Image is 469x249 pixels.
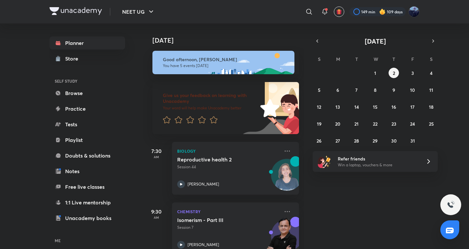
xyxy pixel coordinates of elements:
a: Company Logo [50,7,102,17]
abbr: October 11, 2025 [429,87,433,93]
abbr: October 27, 2025 [335,138,340,144]
p: [PERSON_NAME] [188,181,219,187]
abbr: October 22, 2025 [373,121,377,127]
button: October 18, 2025 [426,102,436,112]
abbr: October 9, 2025 [392,87,395,93]
button: October 14, 2025 [351,102,362,112]
h5: Isomerism - Part III [177,217,258,223]
h6: Give us your feedback on learning with Unacademy [163,92,258,104]
abbr: October 1, 2025 [374,70,376,76]
button: October 12, 2025 [314,102,324,112]
abbr: October 12, 2025 [317,104,321,110]
img: afternoon [152,51,294,74]
button: October 26, 2025 [314,135,324,146]
abbr: October 3, 2025 [411,70,414,76]
img: Kushagra Singh [408,6,419,17]
a: Notes [50,165,125,178]
button: October 11, 2025 [426,85,436,95]
button: October 19, 2025 [314,118,324,129]
a: Practice [50,102,125,115]
button: October 16, 2025 [389,102,399,112]
a: Browse [50,87,125,100]
h5: Reproductive health 2 [177,156,258,163]
abbr: Saturday [430,56,433,62]
a: Doubts & solutions [50,149,125,162]
button: October 25, 2025 [426,118,436,129]
a: Playlist [50,133,125,146]
h6: ME [50,235,125,246]
a: Planner [50,36,125,49]
button: avatar [334,7,344,17]
abbr: October 20, 2025 [335,121,340,127]
abbr: October 10, 2025 [410,87,415,93]
abbr: October 13, 2025 [335,104,340,110]
abbr: October 2, 2025 [393,70,395,76]
abbr: October 6, 2025 [336,87,339,93]
button: October 6, 2025 [333,85,343,95]
h5: 9:30 [143,208,169,215]
button: October 29, 2025 [370,135,380,146]
button: October 17, 2025 [407,102,418,112]
a: Tests [50,118,125,131]
button: October 21, 2025 [351,118,362,129]
abbr: Sunday [318,56,320,62]
button: October 4, 2025 [426,68,436,78]
abbr: Wednesday [374,56,378,62]
abbr: October 18, 2025 [429,104,433,110]
h4: [DATE] [152,36,306,44]
abbr: October 8, 2025 [374,87,377,93]
span: [DATE] [365,37,386,46]
abbr: Monday [336,56,340,62]
p: Session 44 [177,164,279,170]
button: October 1, 2025 [370,68,380,78]
abbr: October 19, 2025 [317,121,321,127]
abbr: October 23, 2025 [391,121,396,127]
button: October 15, 2025 [370,102,380,112]
p: Chemistry [177,208,279,215]
img: streak [379,8,386,15]
button: October 5, 2025 [314,85,324,95]
abbr: October 25, 2025 [429,121,434,127]
img: referral [318,155,331,168]
button: [DATE] [322,36,429,46]
abbr: October 29, 2025 [373,138,377,144]
a: Free live classes [50,180,125,193]
abbr: October 16, 2025 [391,104,396,110]
button: October 24, 2025 [407,118,418,129]
abbr: October 7, 2025 [355,87,358,93]
p: Session 7 [177,225,279,230]
abbr: October 21, 2025 [354,121,359,127]
img: feedback_image [238,82,299,134]
div: Store [65,55,82,62]
abbr: Friday [411,56,414,62]
abbr: October 15, 2025 [373,104,377,110]
button: October 30, 2025 [389,135,399,146]
img: ttu [447,201,455,209]
button: October 31, 2025 [407,135,418,146]
button: October 20, 2025 [333,118,343,129]
img: Avatar [271,162,303,194]
abbr: October 28, 2025 [354,138,359,144]
abbr: October 30, 2025 [391,138,397,144]
h6: Good afternoon, [PERSON_NAME] [163,57,289,62]
abbr: October 4, 2025 [430,70,433,76]
p: Biology [177,147,279,155]
button: October 27, 2025 [333,135,343,146]
button: October 8, 2025 [370,85,380,95]
button: October 23, 2025 [389,118,399,129]
button: October 2, 2025 [389,68,399,78]
img: Company Logo [50,7,102,15]
h6: Refer friends [338,155,418,162]
button: October 9, 2025 [389,85,399,95]
abbr: October 24, 2025 [410,121,415,127]
abbr: October 31, 2025 [410,138,415,144]
abbr: Thursday [392,56,395,62]
button: October 10, 2025 [407,85,418,95]
h5: 7:30 [143,147,169,155]
h6: SELF STUDY [50,76,125,87]
p: You have 5 events [DATE] [163,63,289,68]
p: Win a laptop, vouchers & more [338,162,418,168]
abbr: October 14, 2025 [354,104,359,110]
abbr: Tuesday [355,56,358,62]
a: 1:1 Live mentorship [50,196,125,209]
